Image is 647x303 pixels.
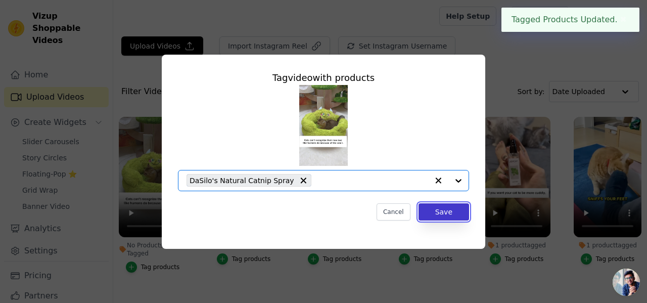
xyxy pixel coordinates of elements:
button: Close [618,14,629,26]
div: Open chat [613,269,640,296]
span: DaSilo's Natural Catnip Spray [190,175,294,186]
div: Tagged Products Updated. [501,8,639,32]
div: Tag video with products [178,71,469,85]
img: tn-0c1779023d9945ad9693f842b77af331.png [299,85,348,166]
button: Save [419,203,469,221]
button: Cancel [377,203,410,221]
